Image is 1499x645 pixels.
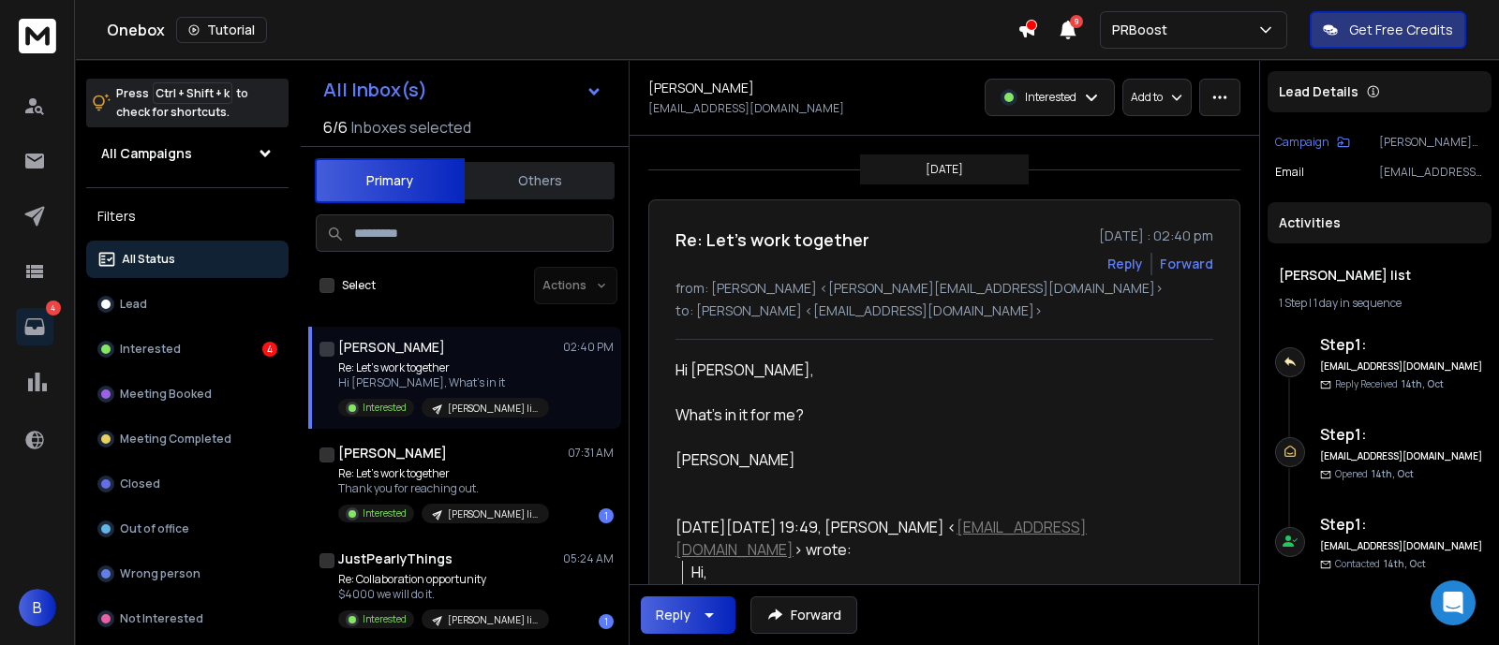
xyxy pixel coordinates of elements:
button: Wrong person [86,555,289,593]
p: Interested [363,506,407,520]
button: All Status [86,241,289,278]
p: Re: Let's work together [338,466,549,481]
button: Reply [641,596,735,634]
p: Press to check for shortcuts. [116,84,248,122]
p: 07:31 AM [568,446,614,461]
p: [EMAIL_ADDRESS][DOMAIN_NAME] [1379,165,1484,180]
p: Email [1275,165,1304,180]
p: 02:40 PM [563,340,614,355]
h1: All Campaigns [101,144,192,163]
p: [PERSON_NAME] list [448,613,538,627]
h1: Re: Let's work together [675,227,869,253]
button: Lead [86,286,289,323]
button: Not Interested [86,600,289,638]
p: Thank you for reaching out. [338,481,549,496]
p: Opened [1335,467,1414,481]
button: Campaign [1275,135,1350,150]
p: Meeting Completed [120,432,231,447]
p: Wrong person [120,566,200,581]
button: Meeting Completed [86,420,289,458]
span: 1 day in sequence [1313,295,1402,311]
div: 1 [599,614,614,629]
button: Meeting Booked [86,375,289,413]
h6: [EMAIL_ADDRESS][DOMAIN_NAME] [1320,539,1484,553]
p: Re: Collaboration opportunity [338,572,549,587]
h1: [PERSON_NAME] [338,338,445,357]
p: Re: Let's work together [338,360,549,375]
button: B [19,589,56,626]
p: Interested [1025,90,1076,105]
p: Get Free Credits [1349,21,1453,39]
h3: Inboxes selected [351,116,471,139]
div: Onebox [107,17,1017,43]
div: Forward [1160,255,1213,273]
p: to: [PERSON_NAME] <[EMAIL_ADDRESS][DOMAIN_NAME]> [675,301,1213,320]
button: Tutorial [176,17,267,43]
span: Ctrl + Shift + k [153,82,232,104]
button: Out of office [86,510,289,548]
h3: Filters [86,203,289,229]
span: 6 / 6 [323,116,348,139]
button: Primary [315,158,465,203]
span: 14th, Oct [1384,557,1426,570]
span: 14th, Oct [1372,467,1414,480]
a: 4 [16,308,53,345]
h6: [EMAIL_ADDRESS][DOMAIN_NAME] [1320,449,1484,463]
button: Interested4 [86,330,289,368]
h6: Step 1 : [1320,333,1484,356]
span: 1 Step [1279,295,1307,311]
h6: Step 1 : [1320,423,1484,446]
p: Closed [120,476,160,491]
button: All Campaigns [86,135,289,172]
p: Lead [120,297,147,312]
h6: [EMAIL_ADDRESS][DOMAIN_NAME] [1320,359,1484,374]
p: Out of office [120,521,189,536]
p: from: [PERSON_NAME] <[PERSON_NAME][EMAIL_ADDRESS][DOMAIN_NAME]> [675,279,1213,298]
button: Closed [86,465,289,503]
h1: [PERSON_NAME] list [1279,266,1480,285]
button: Reply [1107,255,1143,273]
h1: [PERSON_NAME] [648,79,754,97]
button: Others [465,160,615,201]
span: 14th, Oct [1402,377,1444,390]
h1: [PERSON_NAME] [338,444,447,462]
p: [PERSON_NAME] list [448,507,538,521]
p: [EMAIL_ADDRESS][DOMAIN_NAME] [648,101,844,116]
p: Interested [363,401,407,415]
p: Hi [PERSON_NAME], What's in it [338,375,549,390]
button: All Inbox(s) [308,71,617,109]
p: Contacted [1335,557,1426,571]
p: Campaign [1275,135,1329,150]
p: [DATE] [926,162,963,177]
p: Lead Details [1279,82,1358,101]
p: [PERSON_NAME] list [448,402,538,416]
p: PRBoost [1112,21,1175,39]
button: Forward [750,596,857,634]
div: | [1279,296,1480,311]
p: [DATE] : 02:40 pm [1099,227,1213,245]
p: $4000 we will do it. [338,587,549,602]
p: 05:24 AM [563,551,614,566]
h1: All Inbox(s) [323,81,427,99]
p: Meeting Booked [120,387,212,402]
p: Interested [120,342,181,357]
p: Add to [1131,90,1163,105]
div: Hi [PERSON_NAME], What's in it for me? [PERSON_NAME] [675,359,1198,471]
p: 4 [46,301,61,315]
span: 9 [1070,15,1083,28]
div: Activities [1268,202,1492,243]
label: Select [342,278,376,293]
div: 4 [262,342,277,357]
p: All Status [122,252,175,267]
p: [PERSON_NAME] list [1379,135,1484,150]
div: Reply [656,606,690,624]
div: 1 [599,508,614,523]
button: Get Free Credits [1310,11,1466,49]
div: [DATE][DATE] 19:49, [PERSON_NAME] < > wrote: [675,516,1198,561]
div: Open Intercom Messenger [1431,580,1476,625]
p: Not Interested [120,611,203,626]
h6: Step 1 : [1320,513,1484,535]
